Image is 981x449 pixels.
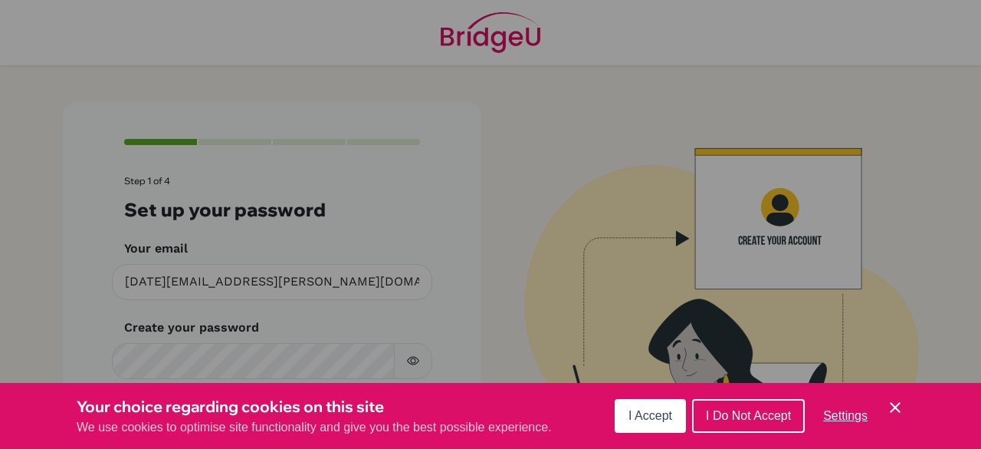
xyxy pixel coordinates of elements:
button: I Do Not Accept [692,399,805,433]
button: Save and close [886,398,904,417]
button: Settings [811,401,880,431]
p: We use cookies to optimise site functionality and give you the best possible experience. [77,418,552,437]
button: I Accept [615,399,686,433]
span: Settings [823,409,868,422]
h3: Your choice regarding cookies on this site [77,395,552,418]
span: I Accept [628,409,672,422]
span: I Do Not Accept [706,409,791,422]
